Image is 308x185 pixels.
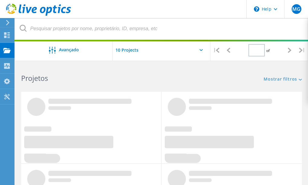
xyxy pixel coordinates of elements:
[254,6,259,12] svg: \n
[21,73,48,83] b: Projetos
[59,48,79,52] span: Avançado
[6,13,71,17] a: Live Optics Dashboard
[264,77,302,82] a: Mostrar filtros
[210,40,222,61] div: |
[266,48,270,53] span: of
[296,40,308,61] div: |
[292,7,300,11] span: MG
